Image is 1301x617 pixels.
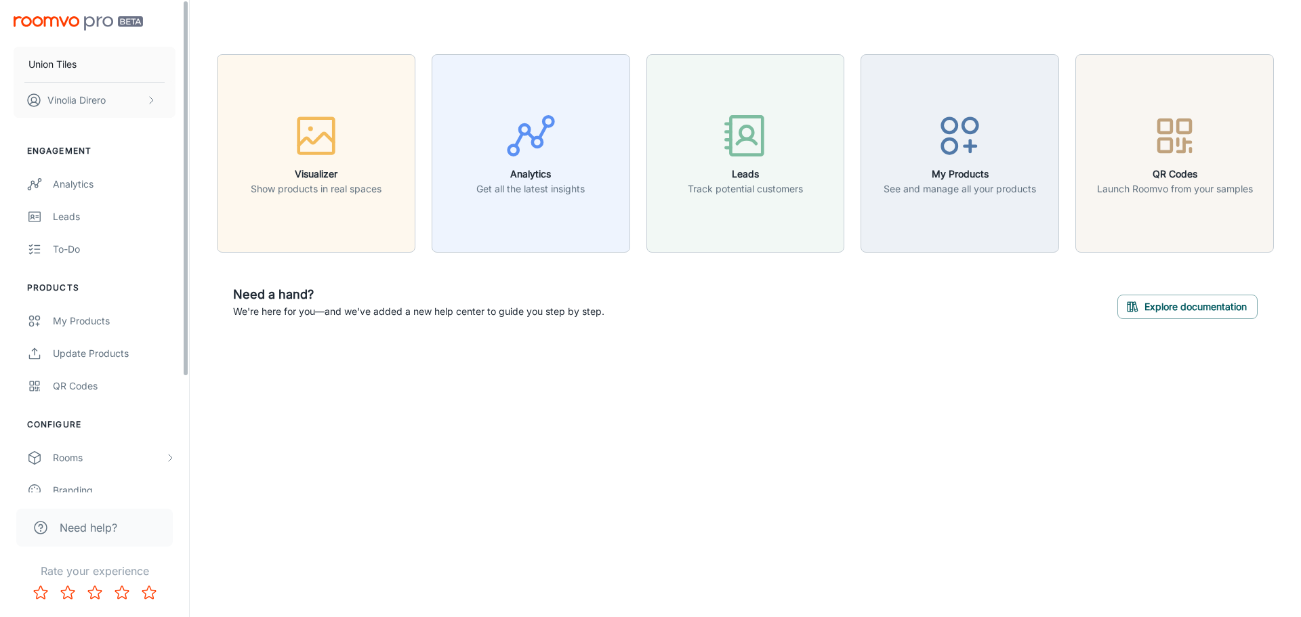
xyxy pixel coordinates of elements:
[53,314,175,328] div: My Products
[1097,167,1253,182] h6: QR Codes
[28,57,77,72] p: Union Tiles
[646,54,845,253] button: LeadsTrack potential customers
[47,93,106,108] p: Vinolia Direro
[861,146,1059,159] a: My ProductsSee and manage all your products
[53,346,175,361] div: Update Products
[233,285,604,304] h6: Need a hand?
[861,54,1059,253] button: My ProductsSee and manage all your products
[476,167,585,182] h6: Analytics
[14,83,175,118] button: Vinolia Direro
[1117,299,1258,312] a: Explore documentation
[1075,54,1274,253] button: QR CodesLaunch Roomvo from your samples
[53,379,175,393] div: QR Codes
[14,16,143,30] img: Roomvo PRO Beta
[884,167,1036,182] h6: My Products
[688,167,803,182] h6: Leads
[251,182,381,196] p: Show products in real spaces
[476,182,585,196] p: Get all the latest insights
[884,182,1036,196] p: See and manage all your products
[432,54,630,253] button: AnalyticsGet all the latest insights
[217,54,415,253] button: VisualizerShow products in real spaces
[53,209,175,224] div: Leads
[53,177,175,192] div: Analytics
[53,242,175,257] div: To-do
[1075,146,1274,159] a: QR CodesLaunch Roomvo from your samples
[432,146,630,159] a: AnalyticsGet all the latest insights
[251,167,381,182] h6: Visualizer
[646,146,845,159] a: LeadsTrack potential customers
[1117,295,1258,319] button: Explore documentation
[233,304,604,319] p: We're here for you—and we've added a new help center to guide you step by step.
[688,182,803,196] p: Track potential customers
[14,47,175,82] button: Union Tiles
[1097,182,1253,196] p: Launch Roomvo from your samples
